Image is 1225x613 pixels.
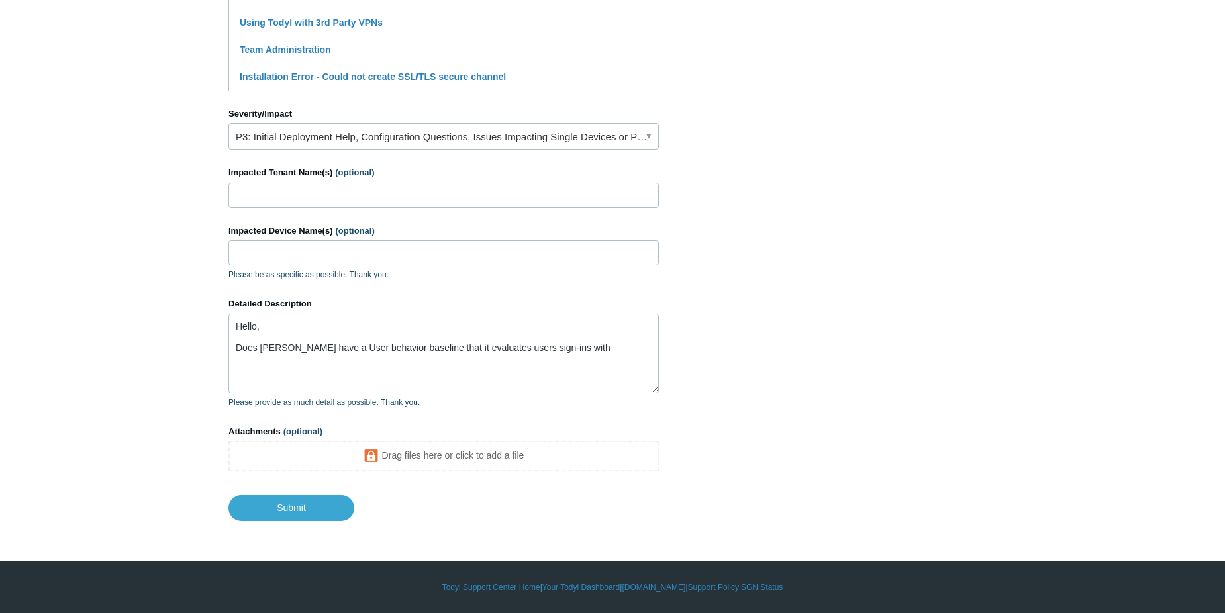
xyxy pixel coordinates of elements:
p: Please provide as much detail as possible. Thank you. [228,397,659,408]
p: Please be as specific as possible. Thank you. [228,269,659,281]
span: (optional) [336,226,375,236]
label: Severity/Impact [228,107,659,120]
a: SGN Status [741,581,783,593]
a: Using Todyl with 3rd Party VPNs [240,17,383,28]
label: Detailed Description [228,297,659,310]
span: (optional) [283,426,322,436]
a: P3: Initial Deployment Help, Configuration Questions, Issues Impacting Single Devices or Past Out... [228,123,659,150]
a: Installation Error - Could not create SSL/TLS secure channel [240,71,506,82]
div: | | | | [228,581,997,593]
a: Team Administration [240,44,331,55]
span: (optional) [335,167,374,177]
label: Impacted Device Name(s) [228,224,659,238]
label: Impacted Tenant Name(s) [228,166,659,179]
a: Your Todyl Dashboard [542,581,620,593]
input: Submit [228,495,354,520]
a: Todyl Support Center Home [442,581,540,593]
label: Attachments [228,425,659,438]
a: [DOMAIN_NAME] [622,581,685,593]
a: Support Policy [688,581,739,593]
